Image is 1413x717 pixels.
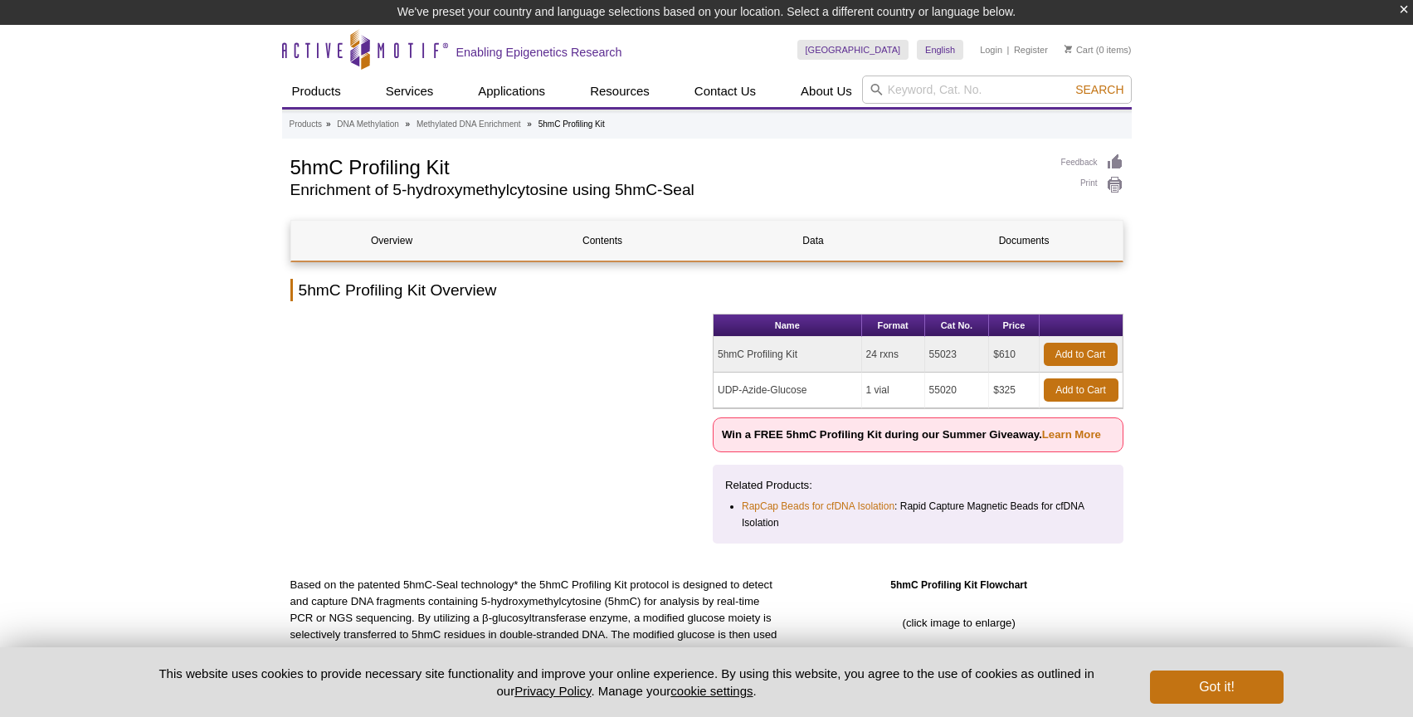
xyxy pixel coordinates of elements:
a: Feedback [1061,154,1123,172]
li: : Rapid Capture Magnetic Beads for cfDNA Isolation [742,498,1096,531]
th: Cat No. [925,315,990,337]
a: Cart [1065,44,1094,56]
th: Price [989,315,1039,337]
h1: 5hmC Profiling Kit [290,154,1045,178]
a: Resources [580,76,660,107]
a: Add to Cart [1044,343,1118,366]
th: Name [714,315,862,337]
button: Search [1070,82,1128,97]
a: Privacy Policy [514,684,591,698]
li: » [406,119,411,129]
a: [GEOGRAPHIC_DATA] [797,40,909,60]
a: Contact Us [685,76,766,107]
p: (click image to enlarge) [795,610,1123,632]
button: Got it! [1150,671,1283,704]
p: This website uses cookies to provide necessary site functionality and improve your online experie... [130,665,1123,700]
a: RapCap Beads for cfDNA Isolation [742,498,894,515]
td: 55020 [925,373,990,408]
strong: Win a FREE 5hmC Profiling Kit during our Summer Giveaway. [722,428,1101,441]
a: Learn More [1042,428,1101,441]
a: Services [376,76,444,107]
strong: 5hmC Profiling Kit Flowchart [890,579,1027,591]
li: » [326,119,331,129]
a: Overview [291,221,493,261]
a: Data [713,221,914,261]
td: 55023 [925,337,990,373]
a: Products [290,117,322,132]
li: » [527,119,532,129]
button: cookie settings [670,684,753,698]
a: Print [1061,176,1123,194]
td: $325 [989,373,1039,408]
p: Related Products: [725,477,1111,494]
li: (0 items) [1065,40,1132,60]
a: Applications [468,76,555,107]
td: UDP-Azide-Glucose [714,373,862,408]
input: Keyword, Cat. No. [862,76,1132,104]
a: Add to Cart [1044,378,1118,402]
h2: Enrichment of 5-hydroxymethylcytosine using 5hmC-Seal [290,183,1045,198]
th: Format [862,315,925,337]
a: Documents [923,221,1125,261]
td: 1 vial [862,373,925,408]
a: About Us [791,76,862,107]
a: Register [1014,44,1048,56]
a: Contents [502,221,704,261]
a: Products [282,76,351,107]
h2: 5hmC Profiling Kit Overview [290,279,1123,301]
td: 24 rxns [862,337,925,373]
a: English [917,40,963,60]
a: Methylated DNA Enrichment [417,117,521,132]
a: Login [980,44,1002,56]
p: Based on the patented 5hmC-Seal technology* the 5hmC Profiling Kit protocol is designed to detect... [290,577,782,693]
td: 5hmC Profiling Kit [714,337,862,373]
h2: Enabling Epigenetics Research [456,45,622,60]
td: $610 [989,337,1039,373]
li: | [1007,40,1010,60]
a: DNA Methylation [337,117,398,132]
span: Search [1075,83,1123,96]
img: Your Cart [1065,45,1072,53]
li: 5hmC Profiling Kit [538,119,605,129]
